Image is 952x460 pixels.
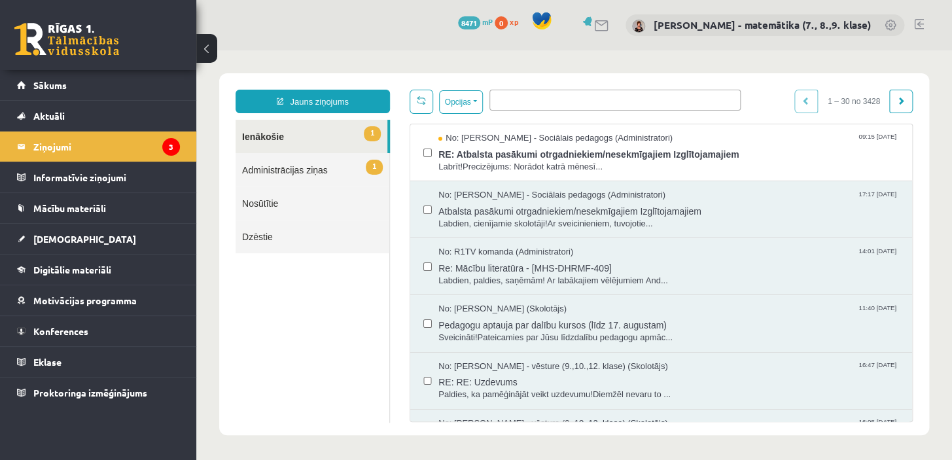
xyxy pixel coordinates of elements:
[39,69,191,103] a: 1Ienākošie
[242,139,703,179] a: No: [PERSON_NAME] - Sociālais pedagogs (Administratori) 17:17 [DATE] Atbalsta pasākumi otrgadniek...
[17,101,180,131] a: Aktuāli
[39,103,193,136] a: 1Administrācijas ziņas
[622,39,694,63] span: 1 – 30 no 3428
[33,294,137,306] span: Motivācijas programma
[242,338,703,351] span: Paldies, ka pamēģinājāt veikt uzdevumu!Diemžēl nevaru to ...
[242,281,703,294] span: Sveicināti!Pateicamies par Jūsu līdzdalību pedagogu apmāc...
[17,132,180,162] a: Ziņojumi3
[242,82,703,122] a: No: [PERSON_NAME] - Sociālais pedagogs (Administratori) 09:15 [DATE] RE: Atbalsta pasākumi otrgad...
[458,16,480,29] span: 8471
[654,18,871,31] a: [PERSON_NAME] - matemātika (7., 8.,9. klase)
[169,109,186,124] span: 1
[17,70,180,100] a: Sākums
[242,367,703,408] a: No: [PERSON_NAME] - vēsture (9.,10.,12. klase) (Skolotājs) 16:05 [DATE]
[167,76,185,91] span: 1
[17,347,180,377] a: Eklase
[33,202,106,214] span: Mācību materiāli
[242,367,471,380] span: No: [PERSON_NAME] - vēsture (9.,10.,12. klase) (Skolotājs)
[33,162,180,192] legend: Informatīvie ziņojumi
[242,310,703,351] a: No: [PERSON_NAME] - vēsture (9.,10.,12. klase) (Skolotājs) 16:47 [DATE] RE: RE: Uzdevums Paldies,...
[33,132,180,162] legend: Ziņojumi
[632,20,645,33] img: Irēna Roze - matemātika (7., 8.,9. klase)
[242,265,703,281] span: Pedagogu aptauja par dalību kursos (līdz 17. augustam)
[33,110,65,122] span: Aktuāli
[242,111,703,123] span: Labrīt!Precizējums: Norādot katrā mēnesī...
[33,356,62,368] span: Eklase
[242,94,703,111] span: RE: Atbalsta pasākumi otrgadniekiem/nesekmīgajiem Izglītojamajiem
[660,139,703,149] span: 17:17 [DATE]
[33,264,111,275] span: Digitālie materiāli
[242,224,703,237] span: Labdien, paldies, saņēmām! Ar labākajiem vēlējumiem And...
[510,16,518,27] span: xp
[17,316,180,346] a: Konferences
[17,285,180,315] a: Motivācijas programma
[495,16,525,27] a: 0 xp
[33,233,136,245] span: [DEMOGRAPHIC_DATA]
[242,253,370,265] span: No: [PERSON_NAME] (Skolotājs)
[242,168,703,180] span: Labdien, cienījamie skolotāji!Ar sveicinieniem, tuvojotie...
[39,169,193,203] a: Dzēstie
[242,310,471,323] span: No: [PERSON_NAME] - vēsture (9.,10.,12. klase) (Skolotājs)
[495,16,508,29] span: 0
[242,139,469,151] span: No: [PERSON_NAME] - Sociālais pedagogs (Administratori)
[242,151,703,168] span: Atbalsta pasākumi otrgadniekiem/nesekmīgajiem Izglītojamajiem
[162,138,180,156] i: 3
[660,82,703,92] span: 09:15 [DATE]
[660,253,703,262] span: 11:40 [DATE]
[33,325,88,337] span: Konferences
[242,253,703,293] a: No: [PERSON_NAME] (Skolotājs) 11:40 [DATE] Pedagogu aptauja par dalību kursos (līdz 17. augustam)...
[243,40,287,63] button: Opcijas
[14,23,119,56] a: Rīgas 1. Tālmācības vidusskola
[242,208,703,224] span: Re: Mācību literatūra - [MHS-DHRMF-409]
[17,378,180,408] a: Proktoringa izmēģinājums
[33,79,67,91] span: Sākums
[482,16,493,27] span: mP
[458,16,493,27] a: 8471 mP
[17,255,180,285] a: Digitālie materiāli
[242,82,476,94] span: No: [PERSON_NAME] - Sociālais pedagogs (Administratori)
[39,136,193,169] a: Nosūtītie
[33,387,147,398] span: Proktoringa izmēģinājums
[242,322,703,338] span: RE: RE: Uzdevums
[39,39,194,63] a: Jauns ziņojums
[660,196,703,205] span: 14:01 [DATE]
[242,196,377,208] span: No: R1TV komanda (Administratori)
[17,224,180,254] a: [DEMOGRAPHIC_DATA]
[17,193,180,223] a: Mācību materiāli
[17,162,180,192] a: Informatīvie ziņojumi
[660,310,703,320] span: 16:47 [DATE]
[660,367,703,377] span: 16:05 [DATE]
[242,196,703,236] a: No: R1TV komanda (Administratori) 14:01 [DATE] Re: Mācību literatūra - [MHS-DHRMF-409] Labdien, p...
